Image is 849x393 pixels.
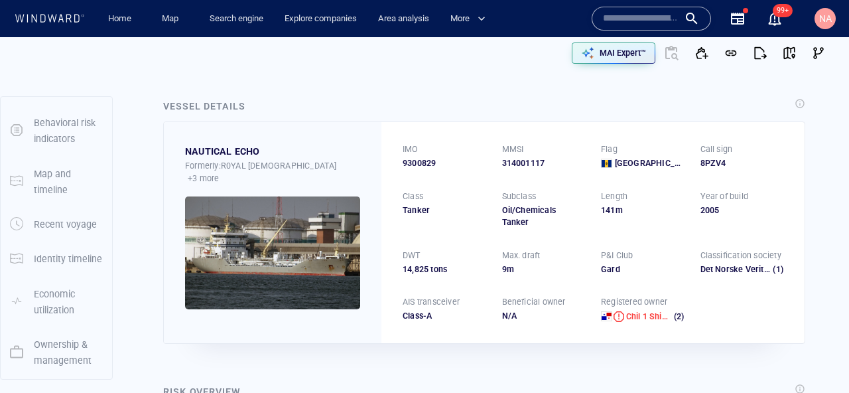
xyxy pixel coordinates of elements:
button: Create an AOI. [586,48,608,68]
div: 314001117 [502,157,586,169]
button: Ownership & management [1,327,112,378]
span: NA [819,13,832,24]
a: Chil 1 Shipping Lines Inc (2) [626,311,685,323]
span: Chil 1 Shipping Lines Inc [626,311,720,321]
span: 99+ [773,4,793,17]
button: Export report [746,39,775,68]
span: Class-A [403,311,432,321]
div: tooltips.createAOI [586,48,608,68]
div: Tanker [403,204,486,216]
a: Map [157,7,188,31]
div: Oil/Chemicals Tanker [502,204,586,228]
iframe: Chat [793,333,839,383]
span: N/A [502,311,517,321]
a: Behavioral risk indicators [1,124,112,137]
span: m [507,264,514,274]
div: [DATE] - [DATE] [223,337,280,357]
img: 5905c40e867cbe57fa4fc543_0 [185,196,360,309]
span: 7 days [195,341,220,351]
p: Flag [601,143,618,155]
div: Notification center [767,11,783,27]
button: Visual Link Analysis [804,39,833,68]
button: Behavioral risk indicators [1,106,112,157]
button: MAI Expert™ [572,42,655,64]
a: Home [103,7,137,31]
div: Vessel details [163,98,245,114]
div: Activity timeline [7,13,65,33]
p: Class [403,191,423,202]
p: Length [601,191,627,202]
button: More [445,7,497,31]
a: Area analysis [373,7,434,31]
p: MMSI [502,143,524,155]
div: 14,825 tons [403,264,486,275]
div: NAUTICAL ECHO [185,143,260,159]
p: Behavioral risk indicators [34,115,103,147]
span: (1) [771,264,783,275]
p: Ownership & management [34,337,103,369]
p: AIS transceiver [403,296,460,308]
p: DWT [403,250,421,262]
button: Economic utilization [1,277,112,328]
span: More [450,11,486,27]
p: Beneficial owner [502,296,566,308]
button: 99+ [759,3,791,35]
span: 9 [502,264,507,274]
div: 8PZV4 [700,157,784,169]
button: Map [151,7,194,31]
div: Toggle map information layers [608,48,627,68]
span: m [616,205,623,215]
p: Identity timeline [34,251,102,267]
p: +3 more [188,171,219,185]
p: Registered owner [601,296,667,308]
p: Classification society [700,250,781,262]
a: Economic utilization [1,295,112,307]
button: Map and timeline [1,157,112,208]
p: Year of build [700,191,749,202]
button: Recent voyage [1,207,112,242]
button: Export vessel information [513,48,546,68]
a: Explore companies [279,7,362,31]
p: MAI Expert™ [600,47,646,59]
p: Economic utilization [34,286,103,319]
span: (2) [672,311,685,323]
div: Compliance Activities [146,13,157,33]
button: Identity timeline [1,242,112,276]
div: Gard [601,264,685,275]
a: Map and timeline [1,175,112,187]
p: Map and timeline [34,166,103,198]
p: Subclass [502,191,537,202]
a: Recent voyage [1,218,112,230]
button: 7 days[DATE]-[DATE] [184,335,307,358]
button: Add to vessel list [687,39,716,68]
button: Get link [716,39,746,68]
div: Toggle vessel historical path [566,48,586,68]
span: [GEOGRAPHIC_DATA] [615,157,685,169]
button: Home [98,7,141,31]
button: View on map [775,39,804,68]
div: 2005 [700,204,784,216]
a: Search engine [204,7,269,31]
div: Formerly: R0YAL [DEMOGRAPHIC_DATA] [185,160,360,186]
div: Det Norske Veritas [700,264,784,275]
a: Identity timeline [1,252,112,265]
div: (Still Loading...) [68,13,123,33]
p: Max. draft [502,250,541,262]
span: 141 [601,205,616,215]
span: 9300829 [403,157,436,169]
a: Ownership & management [1,346,112,358]
p: IMO [403,143,419,155]
p: Call sign [700,143,733,155]
p: Recent voyage [34,216,97,232]
div: Det Norske Veritas [700,264,771,275]
div: Focus on vessel path [546,48,566,68]
button: NA [812,5,838,32]
p: P&I Club [601,250,633,262]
